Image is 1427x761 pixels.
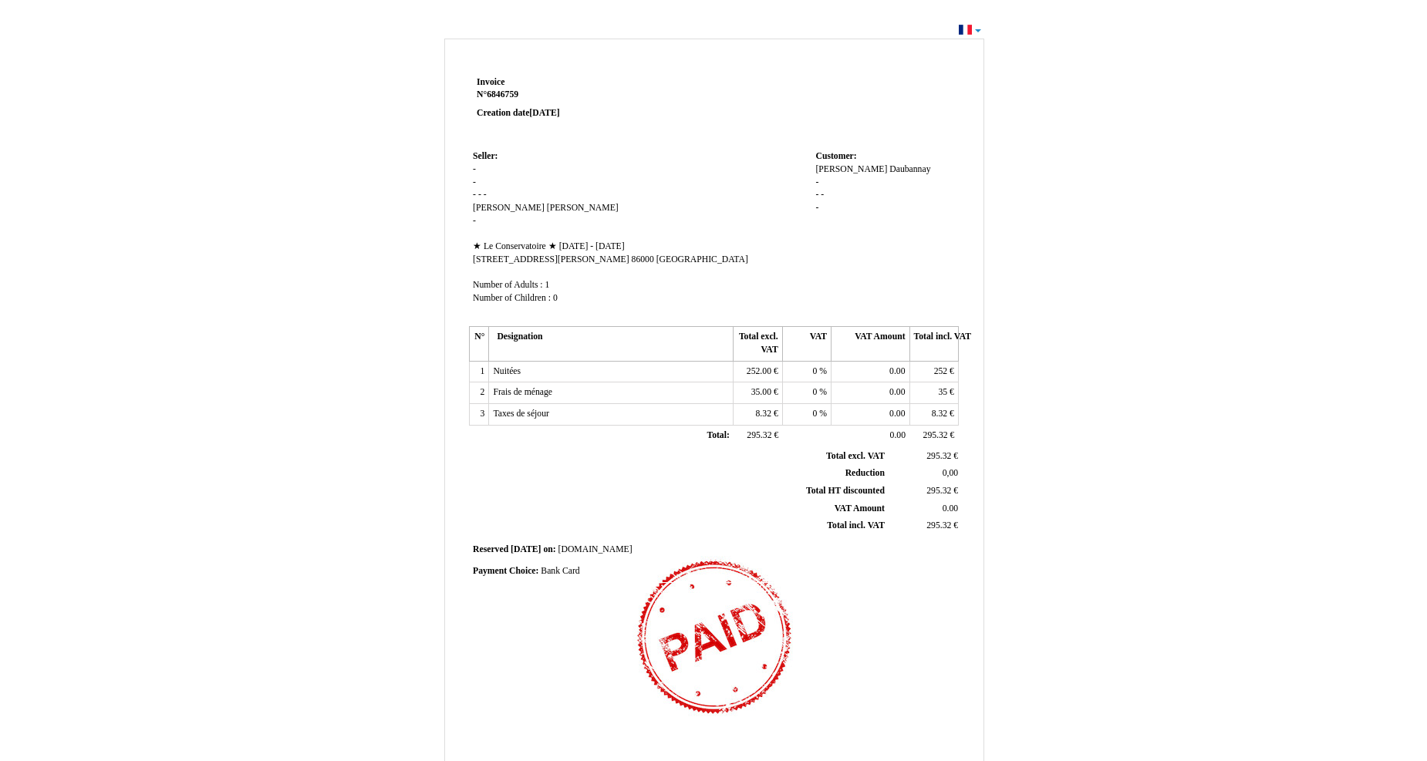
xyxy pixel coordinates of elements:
span: 295.32 [926,520,951,530]
th: Total incl. VAT [909,327,958,361]
td: € [734,404,782,426]
span: Total: [707,430,729,440]
strong: N° [477,89,661,101]
span: 0.00 [890,430,906,440]
span: 0.00 [943,503,958,514]
span: - [473,177,476,187]
span: - [473,164,476,174]
span: Daubannay [889,164,930,174]
span: Frais de ménage [493,387,552,397]
td: € [909,361,958,382]
span: Reserved [473,544,508,554]
span: 252.00 [747,366,771,376]
th: Designation [489,327,734,361]
span: VAT Amount [835,503,885,514]
span: [GEOGRAPHIC_DATA] [656,254,748,264]
span: [DATE] - [DATE] [559,241,625,251]
th: VAT Amount [832,327,909,361]
span: Number of Children : [473,293,551,303]
td: € [909,382,958,404]
td: 2 [470,382,489,404]
span: Invoice [477,77,504,87]
span: 1 [545,280,550,290]
td: € [909,425,958,446]
span: 295.32 [747,430,771,440]
span: 0 [553,293,558,303]
td: % [782,404,831,426]
td: 3 [470,404,489,426]
span: 0 [813,366,818,376]
span: [PERSON_NAME] [473,203,545,213]
td: € [888,517,961,535]
span: 0.00 [889,366,905,376]
td: € [909,404,958,426]
td: € [888,448,961,465]
span: - [815,177,818,187]
span: - [815,190,818,200]
span: 295.32 [926,451,951,461]
span: 8.32 [756,409,771,419]
span: 0,00 [943,468,958,478]
span: - [473,190,476,200]
span: 0 [813,387,818,397]
td: € [734,361,782,382]
th: Total excl. VAT [734,327,782,361]
span: Number of Adults : [473,280,543,290]
span: 35 [938,387,947,397]
span: 295.32 [923,430,948,440]
span: 86000 [632,254,654,264]
td: € [888,483,961,500]
span: 295.32 [926,486,951,496]
span: Customer: [815,151,856,161]
span: 0.00 [889,387,905,397]
span: ★ Le Conservatoire ★ [473,241,557,251]
span: Reduction [845,468,885,478]
span: Payment Choice: [473,566,538,576]
span: 6846759 [487,89,518,99]
span: - [815,203,818,213]
span: - [473,216,476,226]
td: % [782,382,831,404]
span: - [484,190,487,200]
span: [STREET_ADDRESS][PERSON_NAME] [473,254,629,264]
span: [PERSON_NAME] [815,164,887,174]
span: 0 [813,409,818,419]
td: € [734,425,782,446]
th: VAT [782,327,831,361]
span: Bank Card [541,566,579,576]
span: Total incl. VAT [827,520,885,530]
span: Nuitées [493,366,521,376]
span: on: [543,544,555,554]
span: 252 [934,366,948,376]
span: - [478,190,481,200]
th: N° [470,327,489,361]
strong: Creation date [477,108,560,118]
span: 0.00 [889,409,905,419]
span: Total excl. VAT [826,451,885,461]
td: % [782,361,831,382]
span: - [821,190,824,200]
span: [PERSON_NAME] [547,203,619,213]
span: Seller: [473,151,498,161]
td: 1 [470,361,489,382]
span: 35.00 [751,387,771,397]
span: Taxes de séjour [493,409,549,419]
span: Total HT discounted [806,486,885,496]
td: € [734,382,782,404]
span: [DATE] [511,544,541,554]
span: [DOMAIN_NAME] [558,544,633,554]
span: [DATE] [529,108,559,118]
span: 8.32 [932,409,947,419]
